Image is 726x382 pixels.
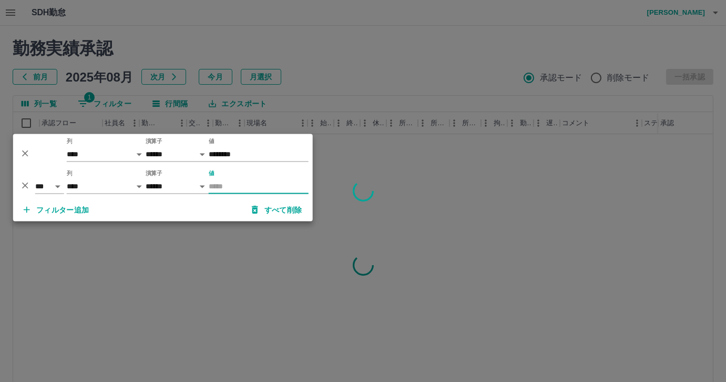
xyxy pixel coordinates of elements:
label: 演算子 [146,169,162,177]
button: フィルター追加 [15,200,98,219]
button: 削除 [17,145,33,161]
label: 値 [209,169,214,177]
label: 値 [209,137,214,145]
button: 削除 [17,177,33,193]
label: 列 [67,137,73,145]
label: 演算子 [146,137,162,145]
select: 論理演算子 [35,179,64,194]
label: 列 [67,169,73,177]
button: すべて削除 [243,200,311,219]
